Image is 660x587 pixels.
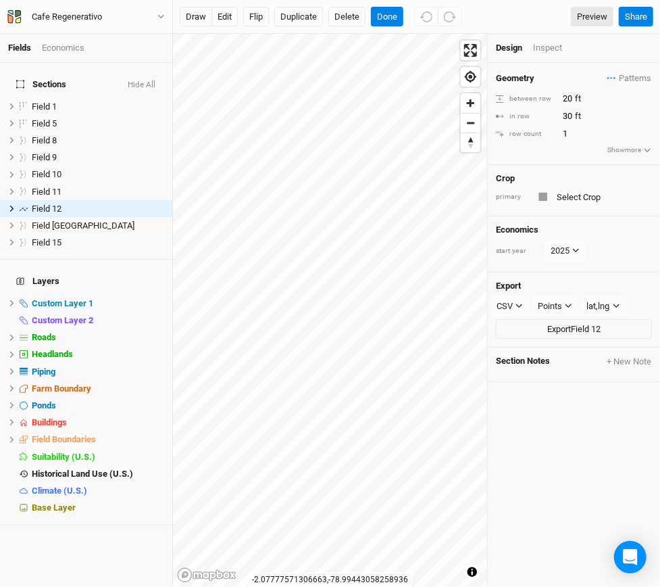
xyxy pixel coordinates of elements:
div: Field 15 [32,237,164,248]
div: Field 10 [32,169,164,180]
div: Custom Layer 1 [32,298,164,309]
button: Hide All [127,80,156,90]
span: Ponds [32,400,56,410]
input: Select Crop [553,189,652,205]
button: Showmore [607,144,652,156]
div: primary [496,192,530,202]
span: Climate (U.S.) [32,486,87,496]
button: Zoom out [461,113,480,133]
span: Headlands [32,349,73,359]
div: Inspect [533,42,581,54]
span: Zoom out [461,114,480,133]
div: row count [496,129,555,139]
span: Field 5 [32,118,57,128]
span: Field 9 [32,152,57,162]
a: Preview [571,7,613,27]
div: Cafe Regenerativo [32,10,102,24]
button: 2025 [544,241,586,261]
span: Section Notes [496,356,550,368]
button: Reset bearing to north [461,133,480,152]
canvas: Map [173,34,487,587]
button: Duplicate [274,7,323,27]
div: in row [496,112,555,122]
button: Delete [328,7,365,27]
button: + New Note [606,356,652,368]
div: Field 13 Headland Field [32,220,164,231]
span: Base Layer [32,502,76,513]
button: lat,lng [581,296,626,316]
button: Enter fullscreen [461,41,480,60]
div: Headlands [32,349,164,360]
div: Ponds [32,400,164,411]
h4: Economics [496,225,652,235]
div: Climate (U.S.) [32,486,164,496]
span: Toggle attribution [468,565,476,580]
span: Buildings [32,417,67,427]
div: CSV [497,300,513,313]
button: CSV [490,296,529,316]
button: ExportField 12 [496,319,652,339]
div: Custom Layer 2 [32,315,164,326]
div: Roads [32,332,164,343]
span: Field 10 [32,169,61,179]
div: Suitability (U.S.) [32,452,164,463]
div: lat,lng [587,300,610,313]
div: Economics [42,42,84,54]
span: Custom Layer 1 [32,298,93,308]
span: Piping [32,367,55,377]
div: Historical Land Use (U.S.) [32,469,164,479]
span: Field 12 [32,204,61,214]
h4: Geometry [496,73,534,84]
button: Share [619,7,653,27]
div: Farm Boundary [32,383,164,394]
span: Sections [16,79,66,90]
div: Field 12 [32,204,164,214]
div: Buildings [32,417,164,428]
a: Fields [8,43,31,53]
h4: Export [496,281,652,291]
button: Undo (^z) [414,7,438,27]
div: start year [496,246,543,256]
h4: Layers [8,268,164,295]
div: Field 9 [32,152,164,163]
button: edit [211,7,238,27]
span: Field Boundaries [32,434,96,444]
div: Field 11 [32,187,164,197]
a: Mapbox logo [177,567,236,583]
span: Reset bearing to north [461,133,480,152]
span: Field 1 [32,101,57,112]
button: Points [532,296,578,316]
span: Field [GEOGRAPHIC_DATA] [32,220,134,231]
div: Points [538,300,562,313]
h4: Crop [496,173,515,184]
div: Piping [32,367,164,377]
div: Open Intercom Messenger [614,541,646,573]
span: Patterns [607,72,651,85]
button: Flip [243,7,269,27]
span: Historical Land Use (U.S.) [32,469,133,479]
button: Redo (^Z) [438,7,462,27]
button: Patterns [607,71,652,86]
span: Suitability (U.S.) [32,452,95,462]
button: Done [371,7,403,27]
div: Field 5 [32,118,164,129]
span: Field 11 [32,187,61,197]
div: Design [496,42,522,54]
span: Field 8 [32,135,57,145]
button: Cafe Regenerativo [7,9,166,24]
div: -2.07777571306663 , -78.99443058258936 [249,573,411,587]
span: Field 15 [32,237,61,248]
button: Zoom in [461,93,480,113]
div: between row [496,94,555,104]
span: Custom Layer 2 [32,315,93,325]
span: Farm Boundary [32,383,91,394]
div: Field Boundaries [32,434,164,445]
button: Find my location [461,67,480,87]
div: Field 1 [32,101,164,112]
span: Roads [32,332,56,342]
